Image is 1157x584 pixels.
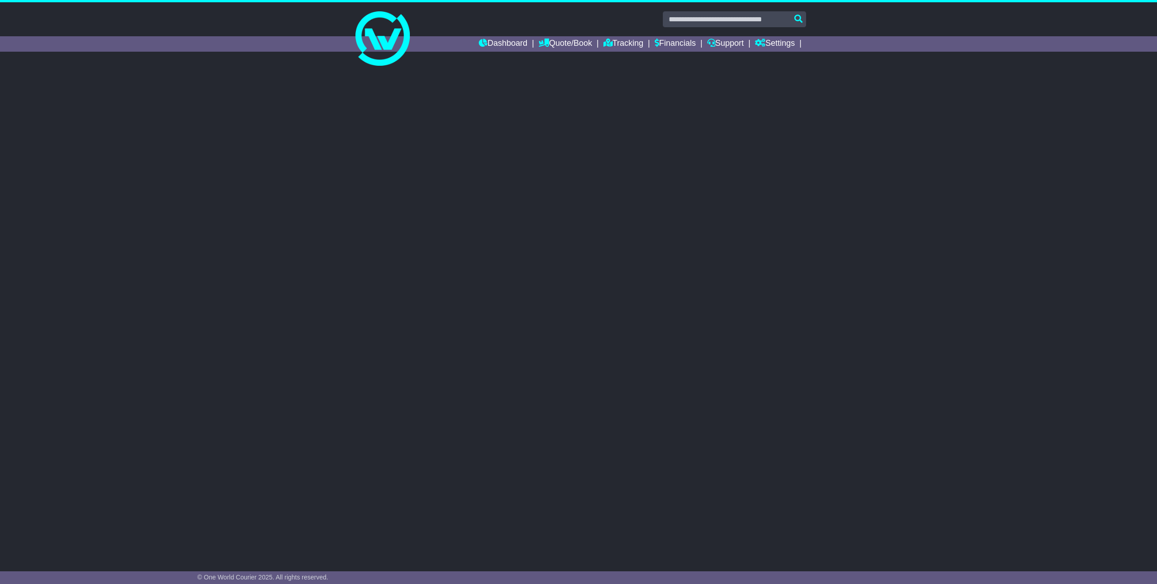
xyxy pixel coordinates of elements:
[655,36,696,52] a: Financials
[603,36,643,52] a: Tracking
[197,574,328,581] span: © One World Courier 2025. All rights reserved.
[707,36,744,52] a: Support
[755,36,795,52] a: Settings
[479,36,527,52] a: Dashboard
[539,36,592,52] a: Quote/Book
